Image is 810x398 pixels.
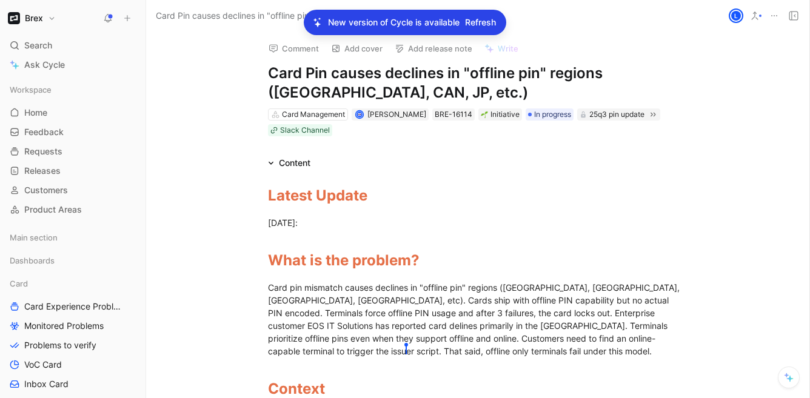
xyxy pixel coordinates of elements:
span: Requests [24,145,62,158]
div: Slack Channel [280,124,330,136]
a: Product Areas [5,201,141,219]
span: Customers [24,184,68,196]
div: Dashboards [5,251,141,270]
span: Ask Cycle [24,58,65,72]
div: Content [279,156,310,170]
span: Problems to verify [24,339,96,351]
span: Feedback [24,126,64,138]
a: Monitored Problems [5,317,141,335]
a: Customers [5,181,141,199]
span: Card [10,277,28,290]
a: Card Experience Problems [5,297,141,316]
a: Feedback [5,123,141,141]
button: Add release note [389,40,478,57]
div: Card Management [282,108,345,121]
img: avatar [356,111,363,118]
a: Inbox Card [5,375,141,393]
a: Ask Cycle [5,56,141,74]
div: BRE-16114 [435,108,472,121]
span: Monitored Problems [24,320,104,332]
a: Problems to verify [5,336,141,354]
div: Card pin mismatch causes declines in "offline pin" regions ([GEOGRAPHIC_DATA], [GEOGRAPHIC_DATA],... [268,281,688,357]
img: Brex [8,12,20,24]
span: In progress [534,108,571,121]
button: Add cover [326,40,388,57]
span: Dashboards [10,254,55,267]
div: L [730,10,742,22]
div: Search [5,36,141,55]
span: Workspace [10,84,52,96]
span: Refresh [465,15,496,30]
div: 🌱Initiative [478,108,522,121]
a: Releases [5,162,141,180]
span: Home [24,107,47,119]
div: [DATE]: [268,216,688,229]
span: Latest Update [268,187,367,204]
div: Dashboards [5,251,141,273]
div: Workspace [5,81,141,99]
img: 🌱 [481,111,488,118]
button: Comment [263,40,324,57]
span: Product Areas [24,204,82,216]
span: Context [268,380,325,397]
span: Card Experience Problems [24,300,124,313]
div: Main section [5,228,141,247]
button: Write [479,40,524,57]
a: VoC Card [5,356,141,374]
span: What is the problem? [268,251,420,269]
div: Content [263,156,315,170]
div: 25q3 pin update [589,108,644,121]
div: In progress [526,108,574,121]
h1: Card Pin causes declines in "offline pin" regions ([GEOGRAPHIC_DATA], CAN, JP, etc.) [268,64,688,102]
span: Releases [24,165,61,177]
a: Home [5,104,141,122]
button: BrexBrex [5,10,59,27]
div: Initiative [481,108,520,121]
span: Search [24,38,52,53]
h1: Brex [25,13,43,24]
span: Main section [10,231,58,244]
a: Requests [5,142,141,161]
span: Card Pin causes declines in "offline pin" regions ([GEOGRAPHIC_DATA], CAN, JP, etc.) [156,8,495,23]
span: Inbox Card [24,378,69,390]
div: Main section [5,228,141,250]
button: Refresh [464,15,497,30]
div: Card [5,274,141,293]
p: New version of Cycle is available [328,15,460,30]
span: VoC Card [24,359,62,371]
span: [PERSON_NAME] [367,110,426,119]
span: Write [498,43,518,54]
